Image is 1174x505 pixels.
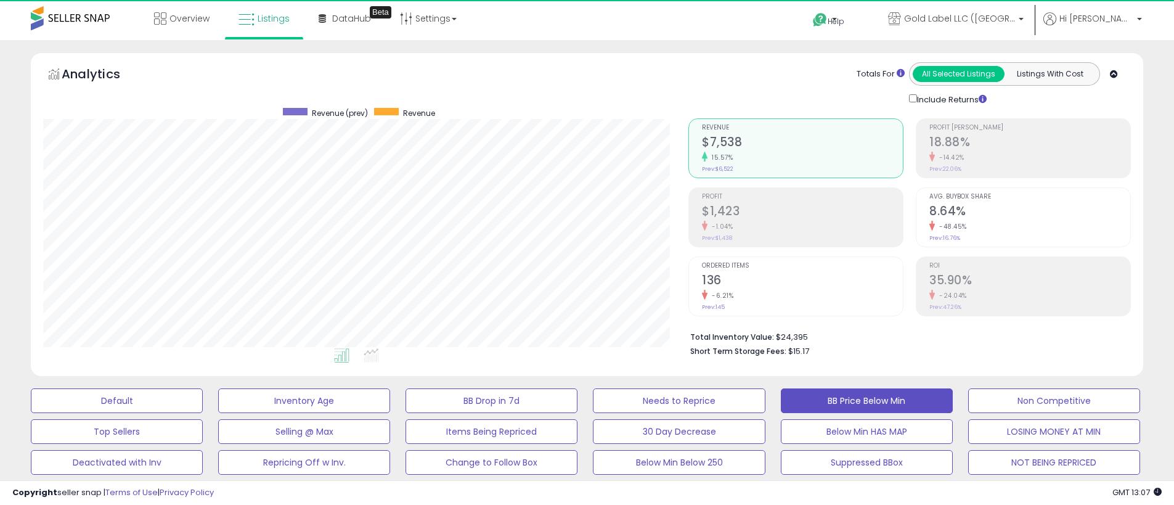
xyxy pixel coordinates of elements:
[968,419,1140,444] button: LOSING MONEY AT MIN
[169,12,210,25] span: Overview
[12,487,57,498] strong: Copyright
[62,65,144,86] h5: Analytics
[403,108,435,118] span: Revenue
[332,12,371,25] span: DataHub
[929,204,1130,221] h2: 8.64%
[218,450,390,475] button: Repricing Off w Inv.
[968,450,1140,475] button: NOT BEING REPRICED
[690,329,1122,343] li: $24,395
[857,68,905,80] div: Totals For
[935,222,967,231] small: -48.45%
[788,345,809,357] span: $15.17
[707,291,733,300] small: -6.21%
[12,487,214,499] div: seller snap | |
[1112,487,1162,498] span: 2025-09-10 13:07 GMT
[803,3,868,40] a: Help
[929,194,1130,200] span: Avg. Buybox Share
[593,450,765,475] button: Below Min Below 250
[707,153,733,162] small: 15.57%
[690,346,786,356] b: Short Term Storage Fees:
[406,450,577,475] button: Change to Follow Box
[258,12,290,25] span: Listings
[702,273,903,290] h2: 136
[968,388,1140,413] button: Non Competitive
[31,419,203,444] button: Top Sellers
[904,12,1015,25] span: Gold Label LLC ([GEOGRAPHIC_DATA])
[218,388,390,413] button: Inventory Age
[1004,66,1096,82] button: Listings With Cost
[702,263,903,269] span: Ordered Items
[913,66,1005,82] button: All Selected Listings
[370,6,391,18] div: Tooltip anchor
[781,450,953,475] button: Suppressed BBox
[1043,12,1142,40] a: Hi [PERSON_NAME]
[707,222,733,231] small: -1.04%
[812,12,828,28] i: Get Help
[406,388,577,413] button: BB Drop in 7d
[593,419,765,444] button: 30 Day Decrease
[702,125,903,131] span: Revenue
[900,92,1001,106] div: Include Returns
[702,194,903,200] span: Profit
[31,388,203,413] button: Default
[702,303,725,311] small: Prev: 145
[593,388,765,413] button: Needs to Reprice
[929,303,961,311] small: Prev: 47.26%
[929,165,961,173] small: Prev: 22.06%
[929,263,1130,269] span: ROI
[31,450,203,475] button: Deactivated with Inv
[929,125,1130,131] span: Profit [PERSON_NAME]
[929,135,1130,152] h2: 18.88%
[935,153,964,162] small: -14.42%
[781,388,953,413] button: BB Price Below Min
[781,419,953,444] button: Below Min HAS MAP
[935,291,967,300] small: -24.04%
[702,204,903,221] h2: $1,423
[690,332,774,342] b: Total Inventory Value:
[160,487,214,498] a: Privacy Policy
[702,135,903,152] h2: $7,538
[929,234,960,242] small: Prev: 16.76%
[406,419,577,444] button: Items Being Repriced
[218,419,390,444] button: Selling @ Max
[929,273,1130,290] h2: 35.90%
[702,165,733,173] small: Prev: $6,522
[1059,12,1133,25] span: Hi [PERSON_NAME]
[105,487,158,498] a: Terms of Use
[702,234,732,242] small: Prev: $1,438
[312,108,368,118] span: Revenue (prev)
[828,16,844,27] span: Help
